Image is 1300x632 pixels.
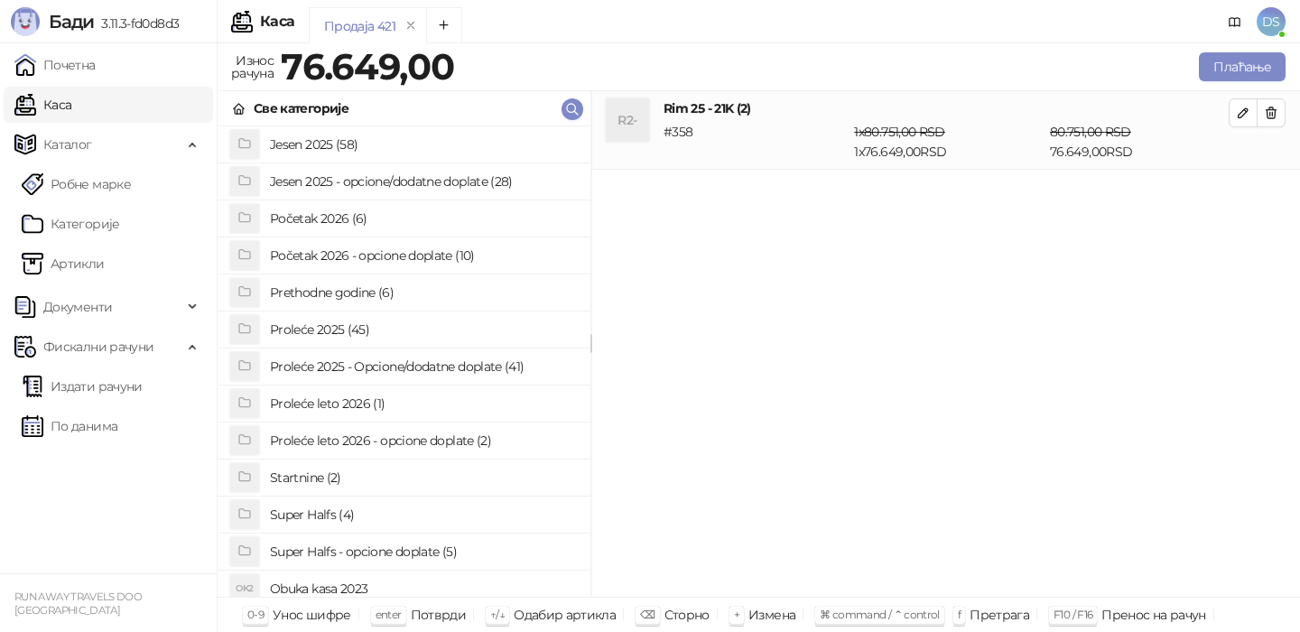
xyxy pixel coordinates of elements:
[411,603,467,627] div: Потврди
[270,426,576,455] h4: Proleće leto 2026 - opcione doplate (2)
[49,11,94,33] span: Бади
[270,241,576,270] h4: Početak 2026 - opcione doplate (10)
[218,126,590,597] div: grid
[94,15,179,32] span: 3.11.3-fd0d8d3
[376,608,402,621] span: enter
[14,590,142,617] small: RUN AWAY TRAVELS DOO [GEOGRAPHIC_DATA]
[270,537,576,566] h4: Super Halfs - opcione doplate (5)
[490,608,505,621] span: ↑/↓
[247,608,264,621] span: 0-9
[270,204,576,233] h4: Početak 2026 (6)
[1101,603,1205,627] div: Пренос на рачун
[43,289,112,325] span: Документи
[14,87,71,123] a: Каса
[970,603,1029,627] div: Претрага
[270,389,576,418] h4: Proleće leto 2026 (1)
[281,44,454,88] strong: 76.649,00
[664,603,710,627] div: Сторно
[1257,7,1286,36] span: DS
[227,49,277,85] div: Износ рачуна
[660,122,850,162] div: # 358
[230,574,259,603] div: OK2
[260,14,294,29] div: Каса
[734,608,739,621] span: +
[324,16,395,36] div: Продаја 421
[22,368,143,404] a: Издати рачуни
[43,126,92,163] span: Каталог
[958,608,961,621] span: f
[270,500,576,529] h4: Super Halfs (4)
[1199,52,1286,81] button: Плаћање
[640,608,655,621] span: ⌫
[270,130,576,159] h4: Jesen 2025 (58)
[270,278,576,307] h4: Prethodne godine (6)
[854,124,944,140] span: 1 x 80.751,00 RSD
[850,122,1046,162] div: 1 x 76.649,00 RSD
[426,7,462,43] button: Add tab
[399,18,422,33] button: remove
[514,603,616,627] div: Одабир артикла
[1046,122,1232,162] div: 76.649,00 RSD
[254,98,348,118] div: Све категорије
[22,206,120,242] a: Категорије
[270,167,576,196] h4: Jesen 2025 - opcione/dodatne doplate (28)
[14,47,96,83] a: Почетна
[270,574,576,603] h4: Obuka kasa 2023
[270,352,576,381] h4: Proleće 2025 - Opcione/dodatne doplate (41)
[11,7,40,36] img: Logo
[22,246,105,282] a: ArtikliАртикли
[1221,7,1249,36] a: Документација
[1054,608,1092,621] span: F10 / F16
[820,608,940,621] span: ⌘ command / ⌃ control
[22,166,131,202] a: Робне марке
[748,603,795,627] div: Измена
[270,315,576,344] h4: Proleće 2025 (45)
[606,98,649,142] div: R2-
[270,463,576,492] h4: Startnine (2)
[22,408,117,444] a: По данима
[1050,124,1131,140] span: 80.751,00 RSD
[273,603,351,627] div: Унос шифре
[664,98,1229,118] h4: Rim 25 - 21K (2)
[43,329,153,365] span: Фискални рачуни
